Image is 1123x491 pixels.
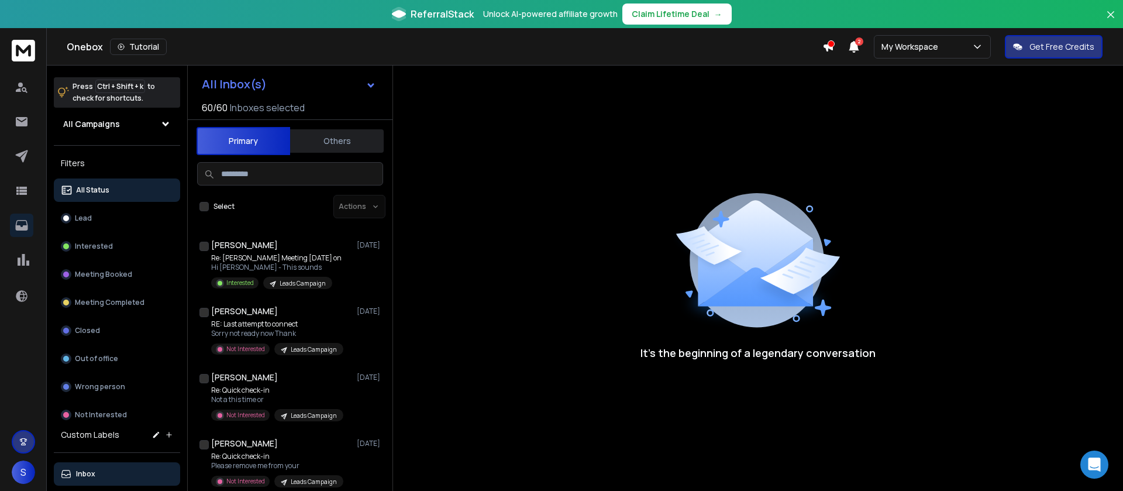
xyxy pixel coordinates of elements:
[54,319,180,342] button: Closed
[211,320,343,329] p: RE: Last attempt to connect
[202,78,267,90] h1: All Inbox(s)
[291,345,336,354] p: Leads Campaign
[211,372,278,383] h1: [PERSON_NAME]
[357,241,383,250] p: [DATE]
[357,373,383,382] p: [DATE]
[54,207,180,230] button: Lead
[211,253,342,263] p: Re: [PERSON_NAME] Meeting [DATE] on
[226,477,265,486] p: Not Interested
[357,307,383,316] p: [DATE]
[63,118,120,130] h1: All Campaigns
[483,8,618,20] p: Unlock AI-powered affiliate growth
[12,461,35,484] button: S
[1029,41,1094,53] p: Get Free Credits
[75,270,132,279] p: Meeting Booked
[211,438,278,449] h1: [PERSON_NAME]
[73,81,155,104] p: Press to check for shortcuts.
[54,235,180,258] button: Interested
[67,39,822,55] div: Onebox
[1103,7,1118,35] button: Close banner
[640,345,876,361] p: It’s the beginning of a legendary conversation
[75,382,125,392] p: Wrong person
[211,329,343,338] p: Sorry not ready now Thank
[357,439,383,448] p: [DATE]
[881,41,943,53] p: My Workspace
[202,101,228,115] span: 60 / 60
[226,279,254,287] p: Interested
[211,452,343,461] p: Re: Quick check-in
[75,214,92,223] p: Lead
[76,469,95,479] p: Inbox
[54,155,180,171] h3: Filters
[197,127,290,155] button: Primary
[54,403,180,427] button: Not Interested
[714,8,722,20] span: →
[75,298,144,307] p: Meeting Completed
[61,429,119,441] h3: Custom Labels
[54,462,180,486] button: Inbox
[211,386,343,395] p: Re: Quick check-in
[226,411,265,420] p: Not Interested
[1080,451,1108,479] div: Open Intercom Messenger
[192,73,385,96] button: All Inbox(s)
[75,242,113,251] p: Interested
[230,101,305,115] h3: Inboxes selected
[211,395,343,404] p: Not a this time or
[54,263,180,286] button: Meeting Booked
[211,461,343,471] p: Please remove me from your
[54,178,180,202] button: All Status
[95,80,145,93] span: Ctrl + Shift + k
[280,279,325,288] p: Leads Campaign
[291,411,336,420] p: Leads Campaign
[110,39,167,55] button: Tutorial
[1005,35,1103,59] button: Get Free Credits
[54,112,180,136] button: All Campaigns
[622,4,732,25] button: Claim Lifetime Deal→
[76,186,109,195] p: All Status
[75,326,100,335] p: Closed
[211,239,278,251] h1: [PERSON_NAME]
[211,305,278,317] h1: [PERSON_NAME]
[75,410,127,420] p: Not Interested
[213,202,235,211] label: Select
[54,375,180,399] button: Wrong person
[54,347,180,370] button: Out of office
[290,128,384,154] button: Others
[75,354,118,363] p: Out of office
[226,345,265,353] p: Not Interested
[855,37,863,46] span: 2
[211,263,342,272] p: Hi [PERSON_NAME] - This sounds
[291,478,336,486] p: Leads Campaign
[54,291,180,314] button: Meeting Completed
[411,7,474,21] span: ReferralStack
